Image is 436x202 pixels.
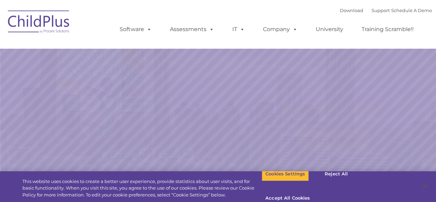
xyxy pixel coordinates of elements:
img: ChildPlus by Procare Solutions [4,6,73,40]
div: This website uses cookies to create a better user experience, provide statistics about user visit... [22,178,262,199]
button: Close [417,179,433,194]
button: Cookies Settings [262,167,309,181]
a: Company [256,22,304,36]
a: Download [340,8,363,13]
a: Software [113,22,159,36]
a: Learn More [296,130,370,150]
a: Schedule A Demo [391,8,432,13]
a: Support [372,8,390,13]
a: IT [225,22,252,36]
a: Assessments [163,22,221,36]
a: University [309,22,350,36]
button: Reject All [315,167,358,181]
font: | [340,8,432,13]
a: Training Scramble!! [355,22,420,36]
